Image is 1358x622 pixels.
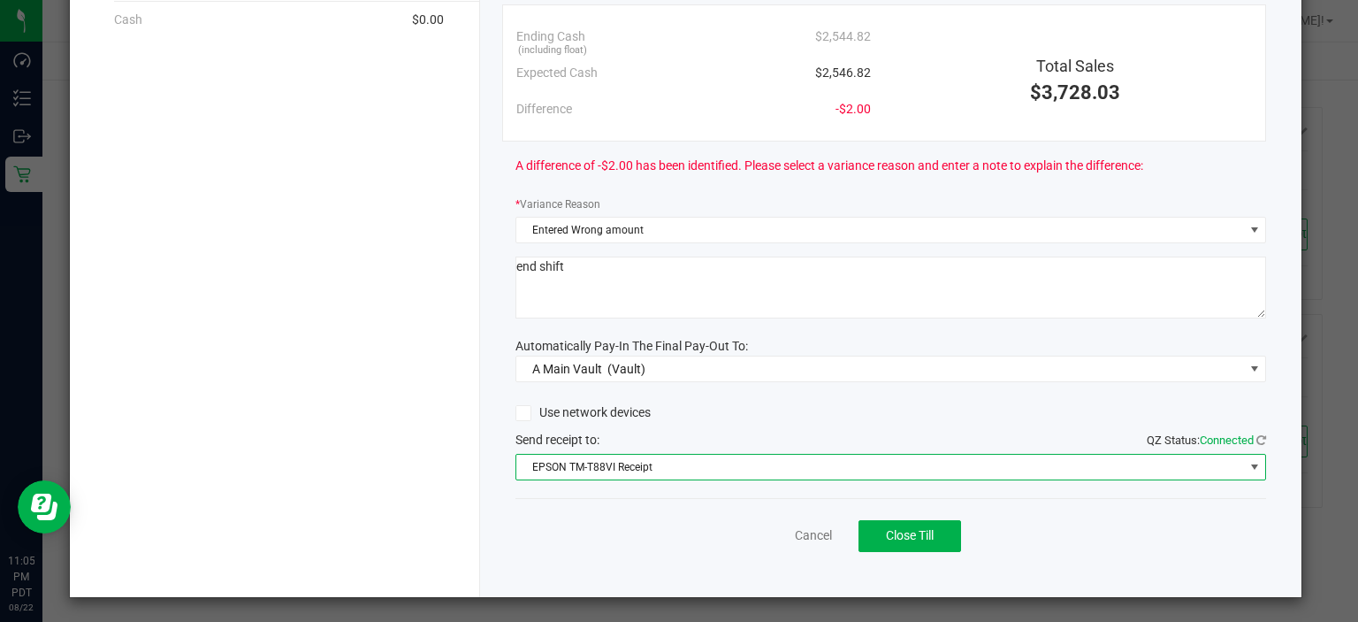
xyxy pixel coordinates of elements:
[515,339,748,353] span: Automatically Pay-In The Final Pay-Out To:
[515,433,599,447] span: Send receipt to:
[516,64,598,82] span: Expected Cash
[114,11,142,29] span: Cash
[815,27,871,46] span: $2,544.82
[1147,434,1266,447] span: QZ Status:
[518,43,587,58] span: (including float)
[815,64,871,82] span: $2,546.82
[795,526,832,545] a: Cancel
[516,27,585,46] span: Ending Cash
[835,100,871,119] span: -$2.00
[1200,434,1254,447] span: Connected
[516,455,1243,480] span: EPSON TM-T88VI Receipt
[515,157,1143,175] span: A difference of -$2.00 has been identified. Please select a variance reason and enter a note to e...
[18,480,71,534] iframe: Resource center
[886,528,934,542] span: Close Till
[532,362,602,376] span: A Main Vault
[516,100,572,119] span: Difference
[515,403,651,422] label: Use network devices
[412,11,444,29] span: $0.00
[515,196,600,212] label: Variance Reason
[607,362,645,376] span: (Vault)
[1030,81,1120,104] span: $3,728.03
[858,520,961,552] button: Close Till
[1036,57,1114,75] span: Total Sales
[516,218,1243,242] span: Entered Wrong amount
